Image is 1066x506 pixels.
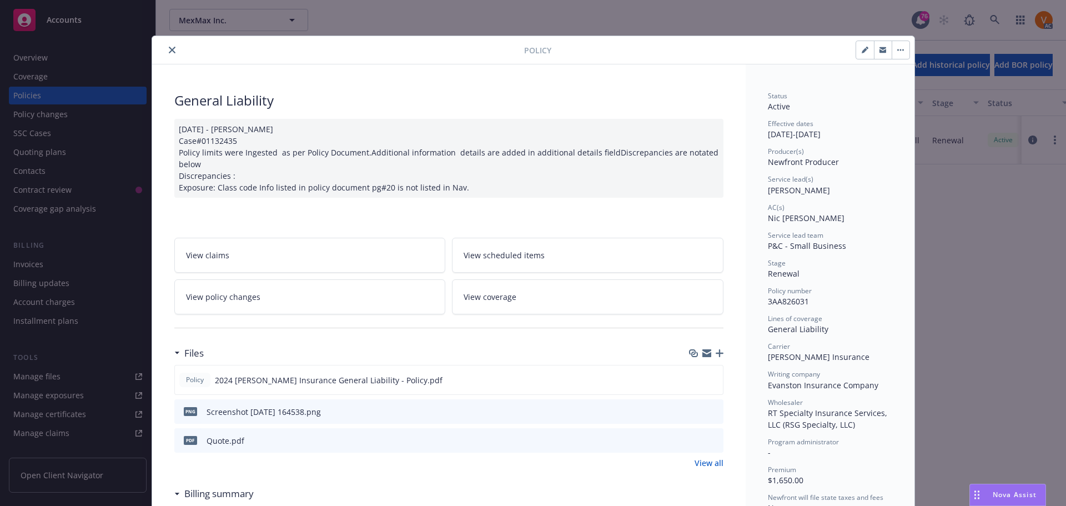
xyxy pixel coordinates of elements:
div: Files [174,346,204,360]
div: Quote.pdf [207,435,244,447]
span: Writing company [768,369,820,379]
button: preview file [709,435,719,447]
span: Service lead(s) [768,174,813,184]
a: View all [695,457,723,469]
button: Nova Assist [969,484,1046,506]
span: $1,650.00 [768,475,803,485]
span: Service lead team [768,231,823,240]
a: View scheduled items [452,238,723,273]
span: [PERSON_NAME] [768,185,830,196]
span: Newfront will file state taxes and fees [768,493,883,502]
span: RT Specialty Insurance Services, LLC (RSG Specialty, LLC) [768,408,889,430]
span: View coverage [464,291,516,303]
div: Billing summary [174,487,254,501]
button: download file [691,374,700,386]
span: Carrier [768,342,790,351]
span: Program administrator [768,437,839,447]
span: General Liability [768,324,828,334]
div: [DATE] - [PERSON_NAME] Case#01132435 Policy limits were Ingested as per Policy Document.Additiona... [174,119,723,198]
span: P&C - Small Business [768,241,846,251]
span: View claims [186,249,229,261]
div: [DATE] - [DATE] [768,119,892,140]
span: Wholesaler [768,398,803,407]
button: download file [691,435,700,447]
span: png [184,407,197,415]
span: pdf [184,436,197,444]
span: Policy [184,375,206,385]
button: preview file [708,374,718,386]
span: Producer(s) [768,147,804,156]
div: General Liability [174,91,723,110]
div: Drag to move [970,484,984,505]
span: Renewal [768,268,799,279]
span: - [768,447,771,458]
h3: Billing summary [184,487,254,501]
span: Status [768,91,787,101]
span: View scheduled items [464,249,545,261]
a: View claims [174,238,446,273]
button: close [165,43,179,57]
button: preview file [709,406,719,418]
span: Stage [768,258,786,268]
span: AC(s) [768,203,785,212]
span: [PERSON_NAME] Insurance [768,352,869,362]
span: Newfront Producer [768,157,839,167]
span: Nic [PERSON_NAME] [768,213,844,223]
a: View policy changes [174,279,446,314]
span: Active [768,101,790,112]
span: Policy [524,44,551,56]
span: View policy changes [186,291,260,303]
h3: Files [184,346,204,360]
span: 3AA826031 [768,296,809,307]
span: Lines of coverage [768,314,822,323]
span: Evanston Insurance Company [768,380,878,390]
span: Premium [768,465,796,474]
span: Effective dates [768,119,813,128]
span: Policy number [768,286,812,295]
div: Screenshot [DATE] 164538.png [207,406,321,418]
a: View coverage [452,279,723,314]
span: Nova Assist [993,490,1037,499]
button: download file [691,406,700,418]
span: 2024 [PERSON_NAME] Insurance General Liability - Policy.pdf [215,374,443,386]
